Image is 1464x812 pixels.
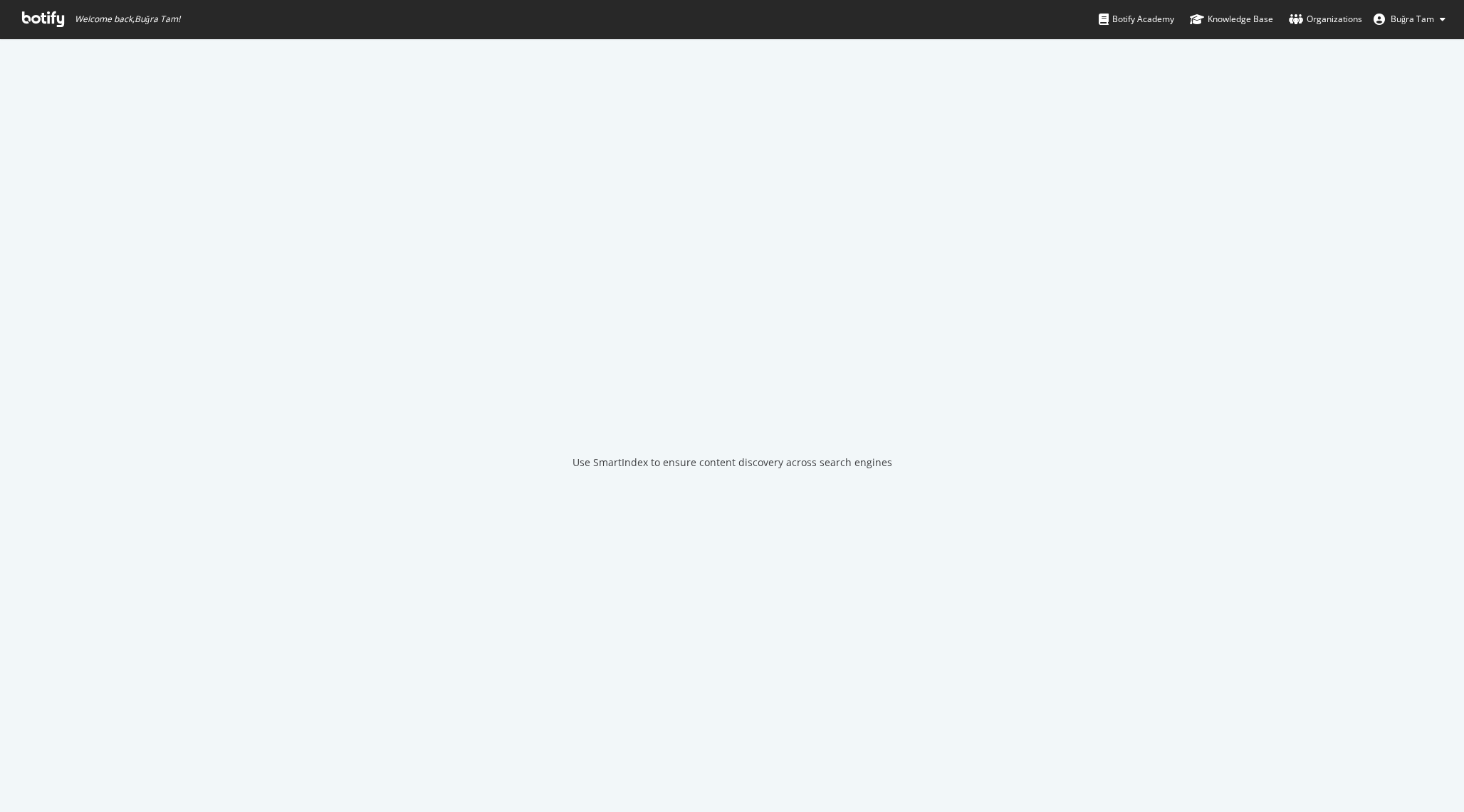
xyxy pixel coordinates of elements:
div: Botify Academy [1099,12,1174,26]
span: Buğra Tam [1391,13,1434,25]
button: Buğra Tam [1362,8,1457,31]
div: Knowledge Base [1190,12,1273,26]
div: animation [681,381,783,433]
div: Organizations [1289,12,1362,26]
span: Welcome back, Buğra Tam ! [75,14,180,25]
div: Use SmartIndex to ensure content discovery across search engines [572,455,892,470]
